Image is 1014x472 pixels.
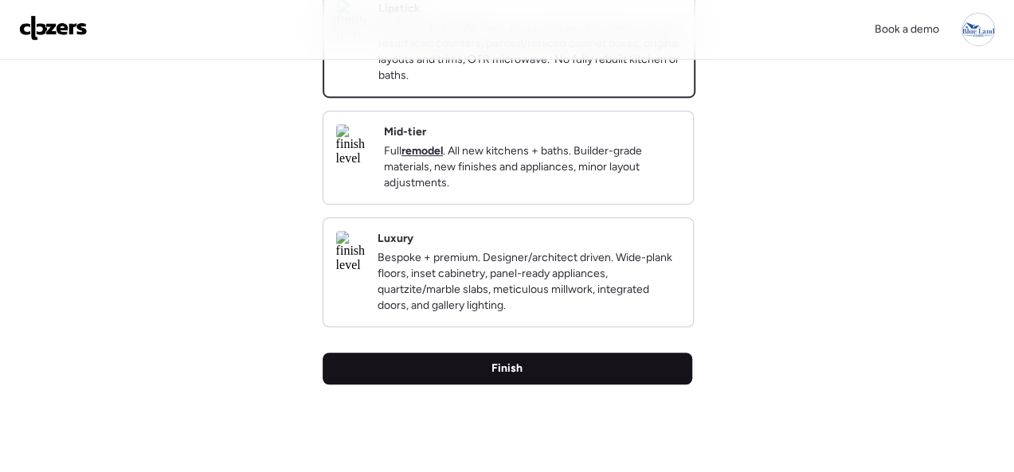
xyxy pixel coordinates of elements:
span: Book a demo [875,22,939,36]
p: Full . All new kitchens + baths. Builder-grade materials, new finishes and appliances, minor layo... [384,143,680,191]
span: Finish [491,361,523,376]
strong: remodel [401,144,443,158]
p: Bespoke + premium. Designer/architect driven. Wide-plank floors, inset cabinetry, panel-ready app... [378,250,680,314]
img: finish level [336,231,365,272]
h2: Mid-tier [384,124,426,140]
img: finish level [336,124,371,166]
img: Logo [19,15,88,41]
h2: Luxury [378,231,413,247]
